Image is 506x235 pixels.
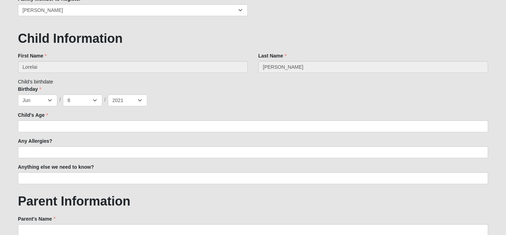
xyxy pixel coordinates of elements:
[18,86,41,93] label: Birthday
[18,137,52,145] label: Any Allergies?
[18,194,488,209] h1: Parent Information
[59,96,61,104] span: /
[104,96,106,104] span: /
[18,215,56,222] label: Parent's Name
[258,52,287,59] label: Last Name
[18,112,48,119] label: Child's Age
[18,52,47,59] label: First Name
[18,163,94,170] label: Anything else we need to know?
[18,31,488,46] h1: Child Information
